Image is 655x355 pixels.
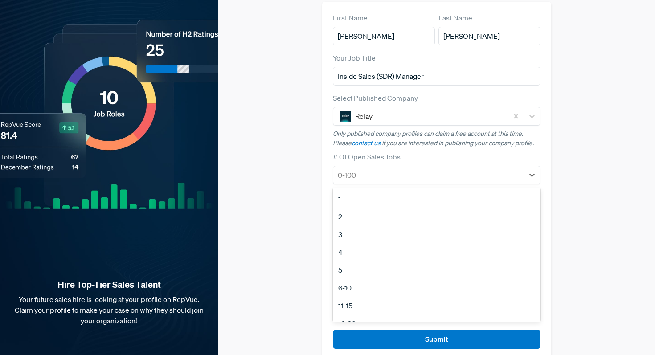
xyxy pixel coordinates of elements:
p: Your future sales hire is looking at your profile on RepVue. Claim your profile to make your case... [14,294,204,326]
a: contact us [352,139,381,147]
div: 11-15 [333,297,541,314]
div: 2 [333,208,541,225]
img: Relay [340,111,351,122]
label: First Name [333,12,368,23]
label: Your Job Title [333,53,376,63]
div: 3 [333,225,541,243]
p: Only published company profiles can claim a free account at this time. Please if you are interest... [333,129,541,148]
input: Title [333,67,541,86]
input: Last Name [438,27,540,45]
div: 4 [333,243,541,261]
label: Select Published Company [333,93,418,103]
div: 6-10 [333,279,541,297]
button: Submit [333,330,541,349]
strong: Hire Top-Tier Sales Talent [14,279,204,290]
label: # Of Open Sales Jobs [333,151,401,162]
div: 5 [333,261,541,279]
label: Last Name [438,12,472,23]
div: 16-20 [333,314,541,332]
div: 1 [333,190,541,208]
input: First Name [333,27,435,45]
